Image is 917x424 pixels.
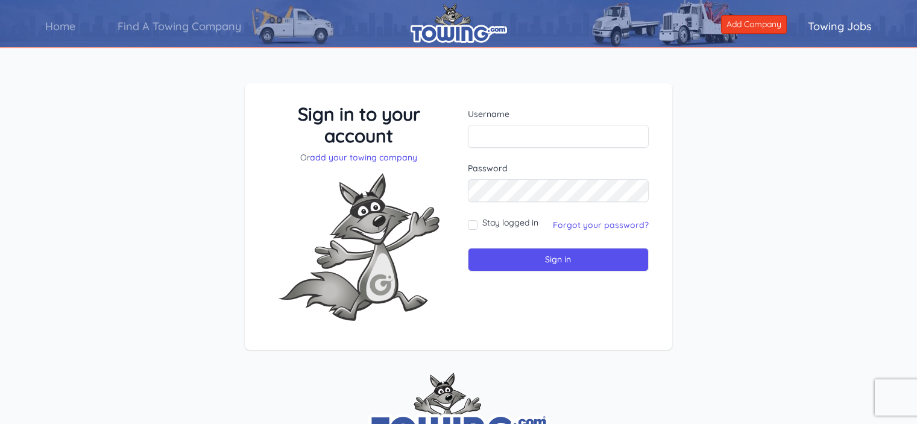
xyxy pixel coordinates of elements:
a: Home [24,9,96,43]
a: Add Company [721,15,787,34]
a: Forgot your password? [553,220,649,230]
label: Password [468,162,649,174]
input: Sign in [468,248,649,271]
h3: Sign in to your account [268,103,450,147]
label: Username [468,108,649,120]
img: logo.png [411,3,507,43]
p: Or [268,151,450,163]
label: Stay logged in [482,217,538,229]
img: Fox-Excited.png [268,163,449,331]
a: Find A Towing Company [96,9,262,43]
a: add your towing company [310,152,417,163]
a: Towing Jobs [787,9,893,43]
